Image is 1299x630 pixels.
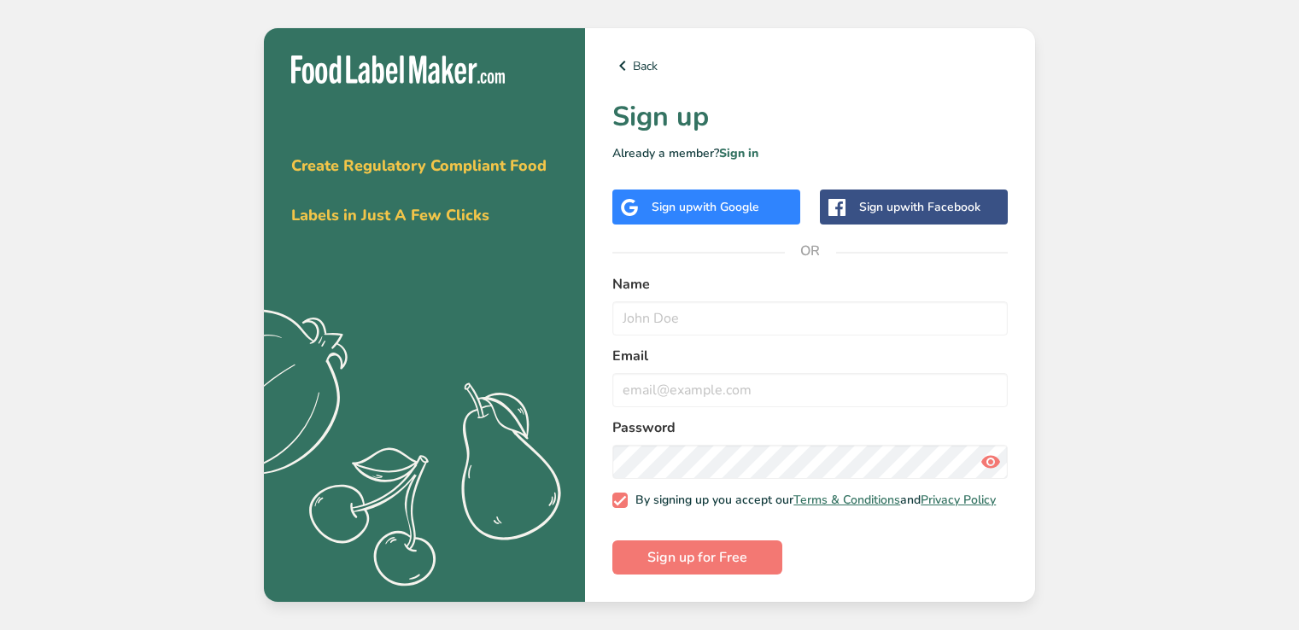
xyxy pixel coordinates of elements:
[693,199,759,215] span: with Google
[719,145,758,161] a: Sign in
[921,492,996,508] a: Privacy Policy
[647,547,747,568] span: Sign up for Free
[612,346,1008,366] label: Email
[785,225,836,277] span: OR
[612,144,1008,162] p: Already a member?
[291,55,505,84] img: Food Label Maker
[612,274,1008,295] label: Name
[859,198,980,216] div: Sign up
[612,301,1008,335] input: John Doe
[612,417,1008,438] label: Password
[652,198,759,216] div: Sign up
[628,493,997,508] span: By signing up you accept our and
[291,155,547,225] span: Create Regulatory Compliant Food Labels in Just A Few Clicks
[612,55,1008,76] a: Back
[612,96,1008,137] h1: Sign up
[793,492,900,508] a: Terms & Conditions
[900,199,980,215] span: with Facebook
[612,540,782,575] button: Sign up for Free
[612,373,1008,407] input: email@example.com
